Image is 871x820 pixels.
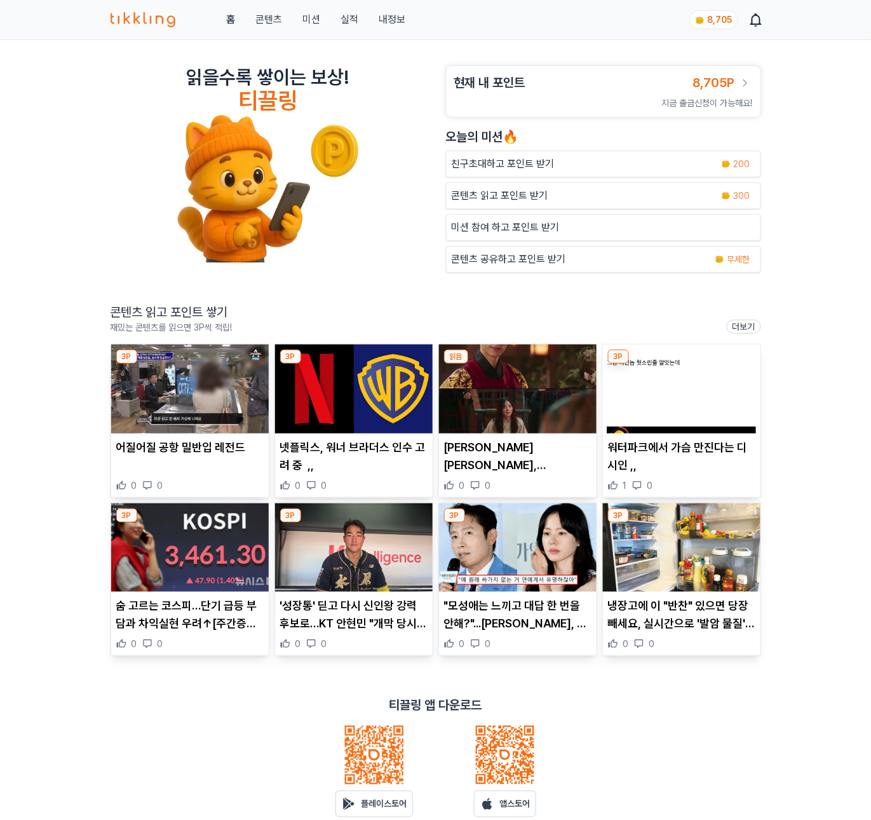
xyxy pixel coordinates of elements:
img: coin [721,191,731,201]
img: 숨 고르는 코스피…단기 급등 부담과 차익실현 우려↑[주간증시전망] [111,503,269,592]
h2: 콘텐츠 읽고 포인트 쌓기 [111,303,233,321]
div: 읽음 [444,350,468,364]
p: 어질어질 공항 밀반입 레전드 [116,439,264,456]
p: 티끌링 앱 다운로드 [389,697,482,714]
div: 3P "모성애는 느끼고 대답 한 번을 안해?"...이병헌, 제작보고회 현장서 '손예진 인성' 폭로 '아역배우 홀대' 논란 "모성애는 느끼고 대답 한 번을 안해?"...[PER... [438,503,597,657]
span: 0 [295,479,301,492]
div: 3P 냉장고에 이 "반찬" 있으면 당장 빼세요, 실시간으로 '발암 물질' 생깁니다. 냉장고에 이 "반찬" 있으면 당장 빼세요, 실시간으로 '발암 물질' 생깁니다. 0 0 [602,503,761,657]
a: 실적 [341,12,358,27]
p: 숨 고르는 코스피…단기 급등 부담과 차익실현 우려↑[주간증시전망] [116,597,264,632]
a: 플레이스토어 [335,791,413,817]
span: 8,705 [708,15,733,25]
div: 3P [444,509,465,523]
div: 읽음 임윤아X이채민, 승리 후 찾아온 역대급 위기…'폭군의셰프' 최고 15.9% 시청률 [PERSON_NAME][PERSON_NAME], [PERSON_NAME] 후 찾아온 ... [438,344,597,498]
button: 미션 참여 하고 포인트 받기 [446,214,761,241]
img: 임윤아X이채민, 승리 후 찾아온 역대급 위기…'폭군의셰프' 최고 15.9% 시청률 [439,345,597,434]
img: tikkling_character [177,114,360,263]
span: 1 [623,479,627,492]
h3: 현재 내 포인트 [454,74,525,92]
a: 내정보 [379,12,405,27]
img: '성장통' 딛고 다시 신인왕 강력 후보로…KT 안현민 "개막 당시엔 상상도 못 했죠" [275,503,433,592]
span: 200 [734,158,750,170]
img: qrcode_ios [475,725,536,786]
img: coin [721,159,731,169]
p: 미션 참여 하고 포인트 받기 [452,220,560,235]
h4: 티끌링 [238,88,297,114]
a: 콘텐츠 공유하고 포인트 받기 coin 무제한 [446,246,761,273]
span: 0 [485,638,491,650]
div: 3P [280,509,301,523]
span: 0 [623,638,629,650]
span: 0 [459,479,465,492]
img: 워터파크에서 가슴 만진다는 디시인 ,, [603,345,760,434]
div: 3P 워터파크에서 가슴 만진다는 디시인 ,, 워터파크에서 가슴 만진다는 디시인 ,, 1 0 [602,344,761,498]
p: "모성애는 느끼고 대답 한 번을 안해?"...[PERSON_NAME], 제작보고회 현장서 '손예진 인성' 폭로 '아역배우 [PERSON_NAME]' 논란 [444,597,591,632]
span: 0 [321,638,327,650]
a: 앱스토어 [474,791,536,817]
span: 8,705P [693,75,735,90]
p: 콘텐츠 공유하고 포인트 받기 [452,252,566,267]
img: 냉장고에 이 "반찬" 있으면 당장 빼세요, 실시간으로 '발암 물질' 생깁니다. [603,503,760,592]
p: '성장통' 딛고 다시 신인왕 강력 후보로…KT 안현민 "개막 당시엔 상상도 못 했죠" [280,597,428,632]
p: 플레이스토어 [361,798,407,810]
img: 티끌링 [111,12,176,27]
a: 콘텐츠 읽고 포인트 받기 coin 300 [446,182,761,209]
p: 친구초대하고 포인트 받기 [452,156,555,172]
span: 0 [647,479,653,492]
a: 콘텐츠 [255,12,282,27]
span: 0 [132,479,137,492]
img: 어질어질 공항 밀반입 레전드 [111,345,269,434]
span: 0 [132,638,137,650]
span: 0 [158,638,163,650]
div: 3P [116,509,137,523]
div: 3P 숨 고르는 코스피…단기 급등 부담과 차익실현 우려↑[주간증시전망] 숨 고르는 코스피…단기 급등 부담과 차익실현 우려↑[주간증시전망] 0 0 [111,503,269,657]
p: 콘텐츠 읽고 포인트 받기 [452,188,548,203]
a: 8,705P [693,74,753,92]
div: 3P [116,350,137,364]
span: 0 [459,638,465,650]
span: 0 [295,638,301,650]
div: 3P 넷플릭스, 워너 브라더스 인수 고려 중 ,, 넷플릭스, 워너 브라더스 인수 고려 중 ,, 0 0 [274,344,433,498]
h2: 오늘의 미션🔥 [446,128,761,146]
p: 냉장고에 이 "반찬" 있으면 당장 빼세요, 실시간으로 '발암 물질' 생깁니다. [608,597,755,632]
img: 넷플릭스, 워너 브라더스 인수 고려 중 ,, [275,345,433,434]
span: 무제한 [727,253,750,266]
span: 0 [485,479,491,492]
a: coin 8,705 [689,10,736,29]
div: 3P 어질어질 공항 밀반입 레전드 어질어질 공항 밀반입 레전드 0 0 [111,344,269,498]
img: qrcode_android [344,725,405,786]
span: 0 [321,479,327,492]
h2: 읽을수록 쌓이는 보상! [187,65,349,88]
div: 3P [280,350,301,364]
span: 0 [649,638,655,650]
span: 지금 출금신청이 가능해요! [662,98,753,108]
span: 300 [734,189,750,202]
div: 3P '성장통' 딛고 다시 신인왕 강력 후보로…KT 안현민 "개막 당시엔 상상도 못 했죠" '성장통' 딛고 다시 신인왕 강력 후보로…KT 안현민 "개막 당시엔 상상도 못 했죠... [274,503,433,657]
img: coin [695,15,705,25]
p: 워터파크에서 가슴 만진다는 디시인 ,, [608,439,755,474]
a: 홈 [226,12,235,27]
button: 미션 [302,12,320,27]
a: 더보기 [727,320,761,334]
p: [PERSON_NAME][PERSON_NAME], [PERSON_NAME] 후 찾아온 역대급 위기…'폭군의셰프' 최고 15.9% 시청률 [444,439,591,474]
div: 3P [608,509,629,523]
button: 친구초대하고 포인트 받기 coin 200 [446,151,761,177]
img: coin [715,254,725,264]
span: 0 [158,479,163,492]
div: 3P [608,350,629,364]
p: 재밌는 콘텐츠를 읽으면 3P씩 적립! [111,321,233,334]
img: "모성애는 느끼고 대답 한 번을 안해?"...이병헌, 제작보고회 현장서 '손예진 인성' 폭로 '아역배우 홀대' 논란 [439,503,597,592]
p: 앱스토어 [500,798,530,810]
p: 넷플릭스, 워너 브라더스 인수 고려 중 ,, [280,439,428,474]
